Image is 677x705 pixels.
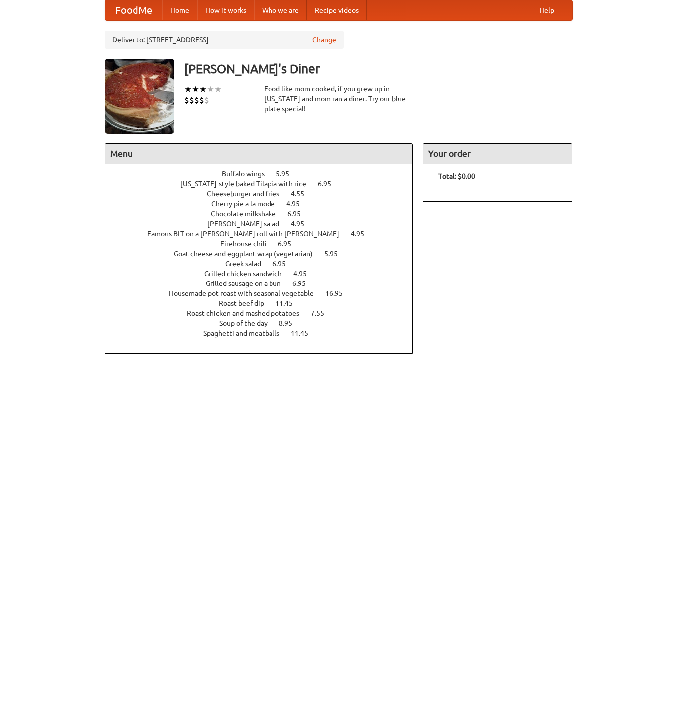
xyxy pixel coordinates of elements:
[220,240,310,248] a: Firehouse chili 6.95
[206,280,291,287] span: Grilled sausage on a bun
[206,280,324,287] a: Grilled sausage on a bun 6.95
[207,190,289,198] span: Cheeseburger and fries
[291,190,314,198] span: 4.55
[292,280,316,287] span: 6.95
[184,95,189,106] li: $
[105,59,174,134] img: angular.jpg
[180,180,316,188] span: [US_STATE]-style baked Tilapia with rice
[105,144,413,164] h4: Menu
[169,289,361,297] a: Housemade pot roast with seasonal vegetable 16.95
[264,84,413,114] div: Food like mom cooked, if you grew up in [US_STATE] and mom ran a diner. Try our blue plate special!
[207,84,214,95] li: ★
[105,0,162,20] a: FoodMe
[199,84,207,95] li: ★
[211,200,318,208] a: Cherry pie a la mode 4.95
[211,210,286,218] span: Chocolate milkshake
[207,220,289,228] span: [PERSON_NAME] salad
[211,200,285,208] span: Cherry pie a la mode
[438,172,475,180] b: Total: $0.00
[219,319,277,327] span: Soup of the day
[204,270,325,278] a: Grilled chicken sandwich 4.95
[219,319,311,327] a: Soup of the day 8.95
[272,260,296,268] span: 6.95
[311,309,334,317] span: 7.55
[275,299,303,307] span: 11.45
[199,95,204,106] li: $
[222,170,308,178] a: Buffalo wings 5.95
[423,144,572,164] h4: Your order
[219,299,274,307] span: Roast beef dip
[162,0,197,20] a: Home
[254,0,307,20] a: Who we are
[192,84,199,95] li: ★
[211,210,319,218] a: Chocolate milkshake 6.95
[219,299,311,307] a: Roast beef dip 11.45
[189,95,194,106] li: $
[203,329,327,337] a: Spaghetti and meatballs 11.45
[220,240,276,248] span: Firehouse chili
[207,190,323,198] a: Cheeseburger and fries 4.55
[279,319,302,327] span: 8.95
[291,329,318,337] span: 11.45
[276,170,299,178] span: 5.95
[291,220,314,228] span: 4.95
[225,260,304,268] a: Greek salad 6.95
[286,200,310,208] span: 4.95
[203,329,289,337] span: Spaghetti and meatballs
[187,309,343,317] a: Roast chicken and mashed potatoes 7.55
[197,0,254,20] a: How it works
[204,95,209,106] li: $
[174,250,323,258] span: Goat cheese and eggplant wrap (vegetarian)
[287,210,311,218] span: 6.95
[278,240,301,248] span: 6.95
[293,270,317,278] span: 4.95
[105,31,344,49] div: Deliver to: [STREET_ADDRESS]
[180,180,350,188] a: [US_STATE]-style baked Tilapia with rice 6.95
[169,289,324,297] span: Housemade pot roast with seasonal vegetable
[184,59,573,79] h3: [PERSON_NAME]'s Diner
[225,260,271,268] span: Greek salad
[532,0,562,20] a: Help
[194,95,199,106] li: $
[184,84,192,95] li: ★
[147,230,383,238] a: Famous BLT on a [PERSON_NAME] roll with [PERSON_NAME] 4.95
[325,289,353,297] span: 16.95
[207,220,323,228] a: [PERSON_NAME] salad 4.95
[351,230,374,238] span: 4.95
[187,309,309,317] span: Roast chicken and mashed potatoes
[324,250,348,258] span: 5.95
[147,230,349,238] span: Famous BLT on a [PERSON_NAME] roll with [PERSON_NAME]
[222,170,274,178] span: Buffalo wings
[312,35,336,45] a: Change
[318,180,341,188] span: 6.95
[174,250,356,258] a: Goat cheese and eggplant wrap (vegetarian) 5.95
[204,270,292,278] span: Grilled chicken sandwich
[307,0,367,20] a: Recipe videos
[214,84,222,95] li: ★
